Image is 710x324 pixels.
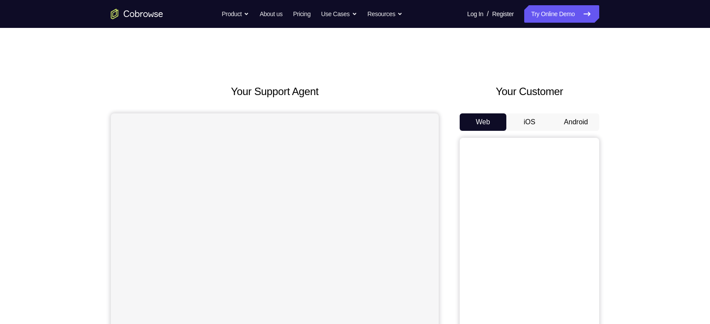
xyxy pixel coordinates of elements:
a: Go to the home page [111,9,163,19]
h2: Your Customer [460,84,599,99]
a: Try Online Demo [524,5,599,23]
h2: Your Support Agent [111,84,439,99]
a: Register [492,5,514,23]
button: Product [222,5,249,23]
span: / [487,9,488,19]
a: Log In [467,5,483,23]
a: Pricing [293,5,311,23]
button: Resources [368,5,403,23]
a: About us [259,5,282,23]
button: iOS [506,113,553,131]
button: Android [553,113,599,131]
button: Use Cases [321,5,357,23]
button: Web [460,113,506,131]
